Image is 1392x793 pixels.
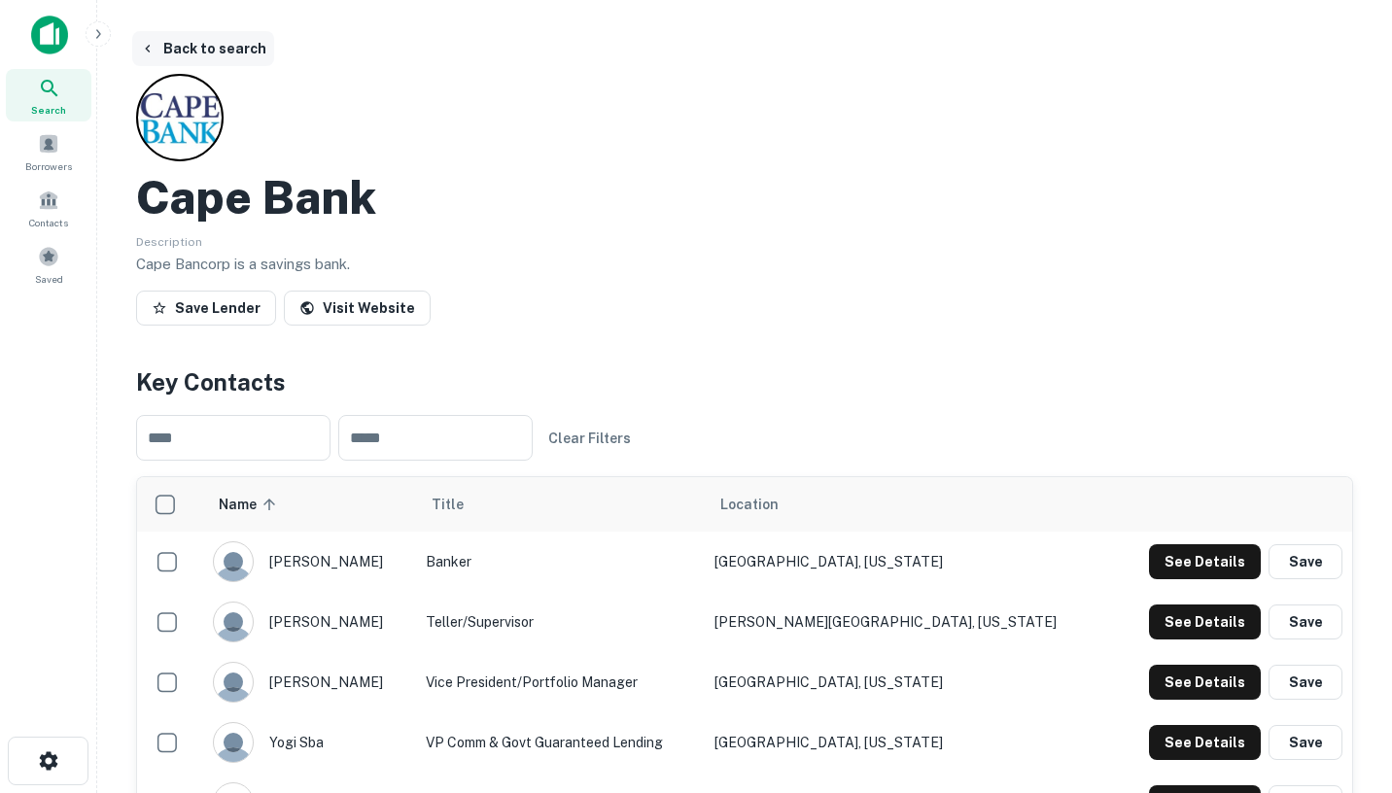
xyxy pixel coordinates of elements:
button: Save [1269,604,1342,639]
div: yogi sba [213,722,407,763]
td: Teller/supervisor [416,592,705,652]
h2: Cape Bank [136,169,376,225]
th: Name [203,477,417,532]
iframe: Chat Widget [1295,638,1392,731]
a: Contacts [6,182,91,234]
div: [PERSON_NAME] [213,662,407,703]
button: Back to search [132,31,274,66]
button: Clear Filters [540,421,639,456]
td: [GEOGRAPHIC_DATA], [US_STATE] [705,652,1112,712]
span: Contacts [29,215,68,230]
a: Saved [6,238,91,291]
p: Cape Bancorp is a savings bank. [136,253,1353,276]
button: Save Lender [136,291,276,326]
button: Save [1269,665,1342,700]
span: Saved [35,271,63,287]
td: [GEOGRAPHIC_DATA], [US_STATE] [705,712,1112,773]
button: See Details [1149,665,1261,700]
td: VP Comm & Govt Guaranteed Lending [416,712,705,773]
img: 9c8pery4andzj6ohjkjp54ma2 [214,663,253,702]
button: See Details [1149,604,1261,639]
span: Description [136,235,202,249]
a: Borrowers [6,125,91,178]
h4: Key Contacts [136,364,1353,399]
span: Borrowers [25,158,72,174]
img: capitalize-icon.png [31,16,68,54]
td: Vice President/Portfolio Manager [416,652,705,712]
button: See Details [1149,544,1261,579]
div: [PERSON_NAME] [213,541,407,582]
span: Name [219,493,282,516]
span: Search [31,102,66,118]
td: [PERSON_NAME][GEOGRAPHIC_DATA], [US_STATE] [705,592,1112,652]
a: Visit Website [284,291,431,326]
span: Location [720,493,779,516]
img: 9c8pery4andzj6ohjkjp54ma2 [214,542,253,581]
button: See Details [1149,725,1261,760]
div: [PERSON_NAME] [213,602,407,642]
button: Save [1269,725,1342,760]
button: Save [1269,544,1342,579]
span: Title [432,493,489,516]
a: Search [6,69,91,121]
img: 9c8pery4andzj6ohjkjp54ma2 [214,603,253,641]
img: 9c8pery4andzj6ohjkjp54ma2 [214,723,253,762]
th: Title [416,477,705,532]
td: [GEOGRAPHIC_DATA], [US_STATE] [705,532,1112,592]
th: Location [705,477,1112,532]
td: Banker [416,532,705,592]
